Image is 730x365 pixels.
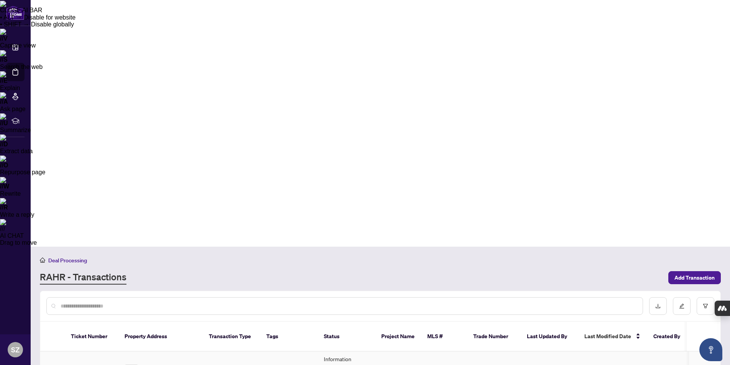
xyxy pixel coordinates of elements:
span: filter [703,303,708,309]
th: Created By [647,322,693,352]
a: RAHR - Transactions [40,271,126,285]
span: download [655,303,661,309]
th: Property Address [118,322,203,352]
th: Project Name [375,322,421,352]
th: Last Updated By [521,322,578,352]
button: download [649,297,667,315]
span: SZ [11,344,20,355]
span: Last Modified Date [584,332,631,340]
th: Last Modified Date [578,322,647,352]
button: Open asap [699,338,722,361]
button: Add Transaction [668,271,721,284]
th: Ticket Number [65,322,118,352]
span: home [40,257,45,263]
th: Trade Number [467,322,521,352]
th: Transaction Type [203,322,260,352]
button: edit [673,297,691,315]
span: edit [679,303,684,309]
button: filter [697,297,714,315]
th: MLS # [421,322,467,352]
span: Deal Processing [48,257,87,264]
th: Status [318,322,375,352]
th: Tags [260,322,318,352]
span: Add Transaction [674,272,715,284]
